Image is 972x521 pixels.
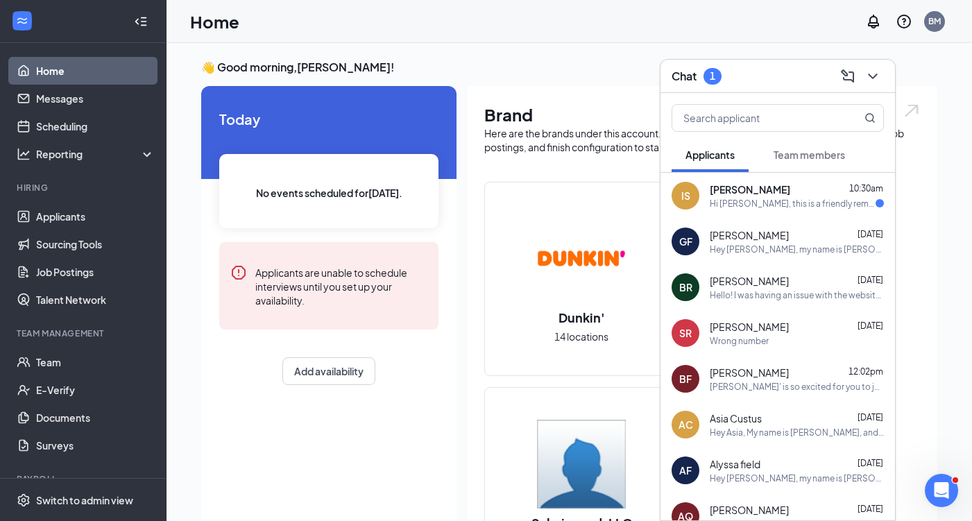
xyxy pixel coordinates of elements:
div: BR [679,280,692,294]
a: Messages [36,85,155,112]
a: Applicants [36,203,155,230]
h1: Home [190,10,239,33]
span: [DATE] [858,229,883,239]
a: Home [36,57,155,85]
button: ChevronDown [862,65,884,87]
span: 12:02pm [849,366,883,377]
svg: QuestionInfo [896,13,912,30]
div: Hi [PERSON_NAME], this is a friendly reminder. Your interview with [PERSON_NAME]' for Crew Member... [710,198,876,210]
div: Reporting [36,147,155,161]
span: No events scheduled for [DATE] . [256,185,402,200]
span: Today [219,108,438,130]
div: Wrong number [710,335,769,347]
div: Hey Asia, My name is [PERSON_NAME], and I'm the Director of HR for the management group that owns... [710,427,884,438]
div: Hello! I was having an issue with the website workstream so I had to cancel the interview, the da... [710,289,884,301]
div: Hiring [17,182,152,194]
div: GF [679,234,692,248]
div: BF [679,372,692,386]
svg: Settings [17,493,31,507]
div: Team Management [17,327,152,339]
span: Team members [774,148,845,161]
span: Alyssa field [710,457,760,471]
span: [PERSON_NAME] [710,274,789,288]
span: [DATE] [858,504,883,514]
svg: ChevronDown [864,68,881,85]
svg: ComposeMessage [839,68,856,85]
a: Team [36,348,155,376]
div: Payroll [17,473,152,485]
span: [DATE] [858,275,883,285]
svg: WorkstreamLogo [15,14,29,28]
span: 10:30am [849,183,883,194]
img: Sahajanand, LLC [537,420,626,509]
div: BM [928,15,941,27]
input: Search applicant [672,105,837,131]
div: Switch to admin view [36,493,133,507]
h3: Chat [672,69,697,84]
span: [PERSON_NAME] [710,366,789,379]
a: Talent Network [36,286,155,314]
span: [PERSON_NAME] [710,182,790,196]
svg: MagnifyingGlass [864,112,876,123]
span: [PERSON_NAME] [710,320,789,334]
div: Hey [PERSON_NAME], my name is [PERSON_NAME]. I am the director of hr for the management group tha... [710,472,884,484]
svg: Collapse [134,15,148,28]
a: Surveys [36,432,155,459]
div: AC [679,418,693,432]
span: [PERSON_NAME] [710,503,789,517]
a: Job Postings [36,258,155,286]
svg: Error [230,264,247,281]
span: [DATE] [858,458,883,468]
button: ComposeMessage [837,65,859,87]
a: Scheduling [36,112,155,140]
div: AF [679,463,692,477]
div: Hey [PERSON_NAME], my name is [PERSON_NAME]. I am the director of hr for the management group tha... [710,244,884,255]
span: Asia Custus [710,411,762,425]
span: [DATE] [858,412,883,422]
img: open.6027fd2a22e1237b5b06.svg [903,103,921,119]
iframe: Intercom live chat [925,474,958,507]
div: 1 [710,70,715,82]
a: Documents [36,404,155,432]
button: Add availability [282,357,375,385]
div: SR [679,326,692,340]
span: 14 locations [554,329,608,344]
span: [PERSON_NAME] [710,228,789,242]
h1: Brand [484,103,921,126]
div: IS [681,189,690,203]
div: Here are the brands under this account. Click into a brand to see your locations, managers, job p... [484,126,921,154]
span: [DATE] [858,321,883,331]
img: Dunkin' [537,214,626,303]
a: E-Verify [36,376,155,404]
div: [PERSON_NAME]' is so excited for you to join our team! Do you know anyone else who might be inter... [710,381,884,393]
a: Sourcing Tools [36,230,155,258]
h2: Dunkin' [545,309,619,326]
span: Applicants [685,148,735,161]
h3: 👋 Good morning, [PERSON_NAME] ! [201,60,937,75]
svg: Notifications [865,13,882,30]
svg: Analysis [17,147,31,161]
div: Applicants are unable to schedule interviews until you set up your availability. [255,264,427,307]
